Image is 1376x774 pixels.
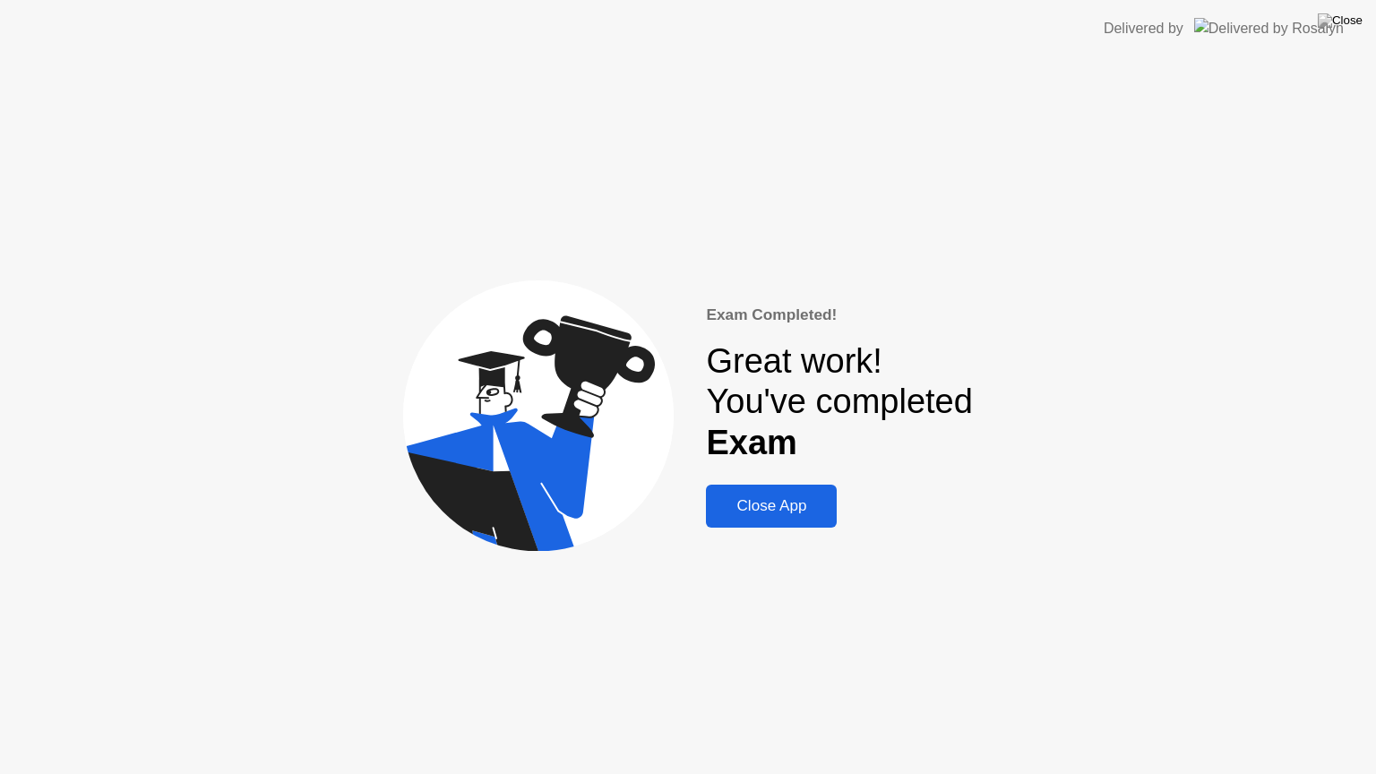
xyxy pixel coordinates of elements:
[706,341,972,464] div: Great work! You've completed
[706,485,837,528] button: Close App
[1194,18,1344,39] img: Delivered by Rosalyn
[1318,13,1363,28] img: Close
[706,304,972,327] div: Exam Completed!
[706,424,796,461] b: Exam
[1104,18,1183,39] div: Delivered by
[711,497,831,515] div: Close App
